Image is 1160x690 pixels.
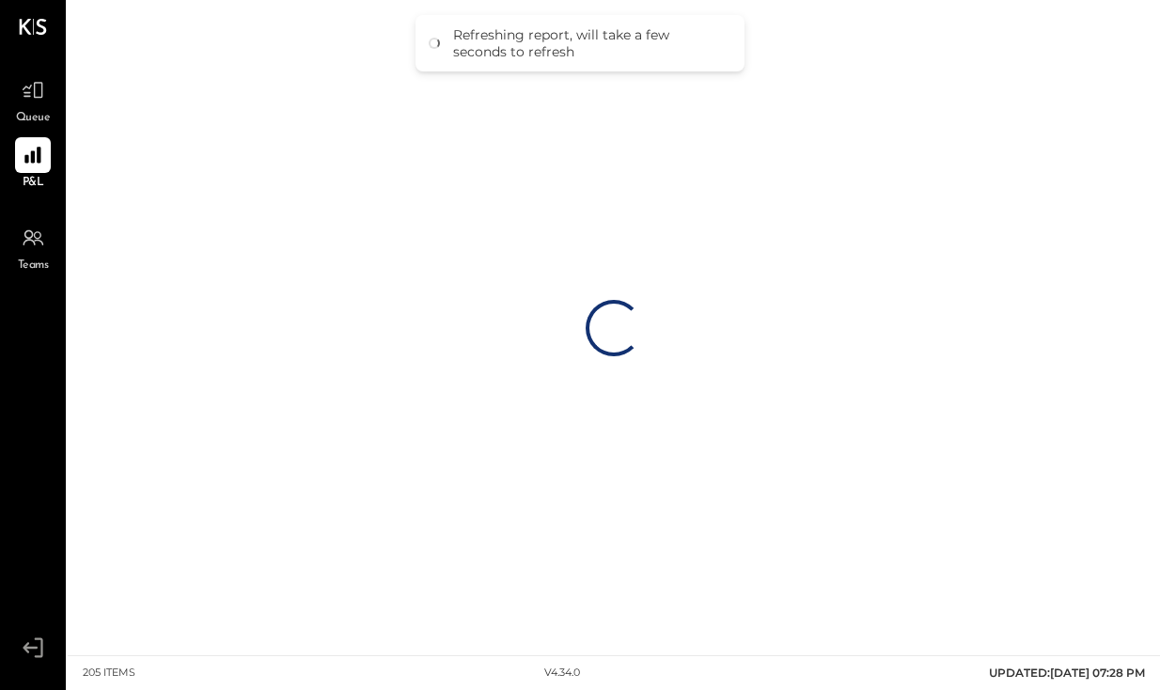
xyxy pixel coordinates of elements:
div: 205 items [83,666,135,681]
div: v 4.34.0 [544,666,580,681]
a: P&L [1,137,65,192]
div: Refreshing report, will take a few seconds to refresh [453,26,726,60]
a: Teams [1,220,65,274]
span: UPDATED: [DATE] 07:28 PM [989,666,1145,680]
a: Queue [1,72,65,127]
span: P&L [23,175,44,192]
span: Teams [18,258,49,274]
span: Queue [16,110,51,127]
